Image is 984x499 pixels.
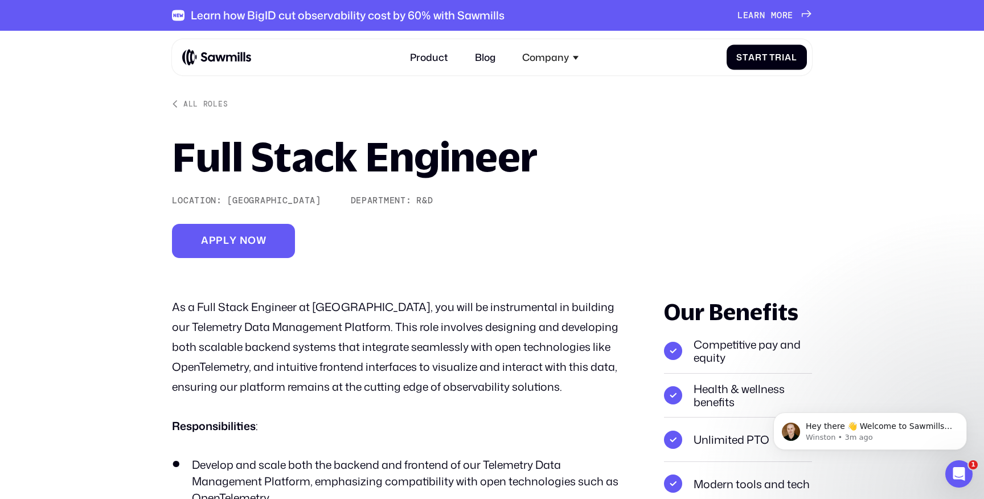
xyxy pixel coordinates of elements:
li: Health & wellness benefits [664,374,811,418]
li: Unlimited PTO [664,418,811,462]
span: r [755,52,762,63]
div: Location: [172,195,222,206]
div: All roles [183,100,228,109]
span: a [785,52,792,63]
span: a [748,10,754,21]
iframe: Intercom live chat [945,460,973,488]
span: p [209,235,216,247]
p: As a Full Stack Engineer at [GEOGRAPHIC_DATA], you will be instrumental in building our Telemetry... [172,297,625,397]
span: T [769,52,775,63]
span: S [736,52,743,63]
span: r [775,52,782,63]
iframe: Intercom notifications message [756,388,984,468]
span: y [229,235,237,247]
span: 1 [969,460,978,469]
span: r [782,10,788,21]
a: StartTrial [727,45,807,70]
span: m [771,10,777,21]
span: e [788,10,793,21]
div: Department: [351,195,412,206]
span: t [743,52,748,63]
span: t [762,52,768,63]
a: Blog [468,44,503,71]
a: All roles [172,100,228,109]
span: n [760,10,765,21]
p: : [172,416,625,436]
span: l [792,52,797,63]
h1: Full Stack Engineer [172,137,538,177]
div: R&D [416,195,433,206]
span: o [777,10,782,21]
a: Applynow [172,224,295,258]
span: p [216,235,223,247]
span: L [737,10,743,21]
span: l [223,235,229,247]
span: n [240,235,248,247]
span: w [256,235,266,247]
li: Competitive pay and equity [664,329,811,374]
div: Learn how BigID cut observability cost by 60% with Sawmills [191,9,505,22]
span: e [743,10,749,21]
span: r [754,10,760,21]
span: A [201,235,209,247]
div: Our Benefits [664,297,811,327]
span: i [782,52,785,63]
span: a [748,52,755,63]
div: Company [522,51,569,63]
div: [GEOGRAPHIC_DATA] [227,195,321,206]
span: o [248,235,256,247]
div: Company [515,44,586,71]
strong: Responsibilities [172,418,256,433]
a: Product [403,44,455,71]
a: Learnmore [737,10,812,21]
